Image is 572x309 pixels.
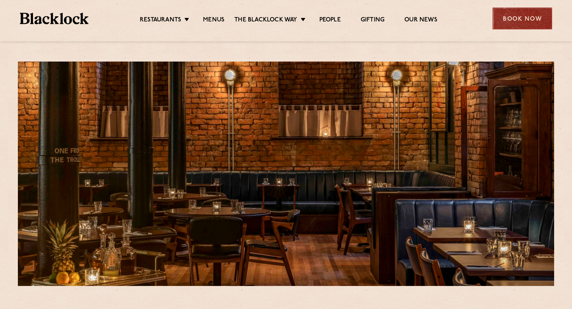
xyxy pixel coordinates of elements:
[319,16,341,25] a: People
[140,16,181,25] a: Restaurants
[361,16,385,25] a: Gifting
[203,16,224,25] a: Menus
[493,8,552,29] div: Book Now
[404,16,437,25] a: Our News
[234,16,297,25] a: The Blacklock Way
[20,13,89,24] img: BL_Textured_Logo-footer-cropped.svg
